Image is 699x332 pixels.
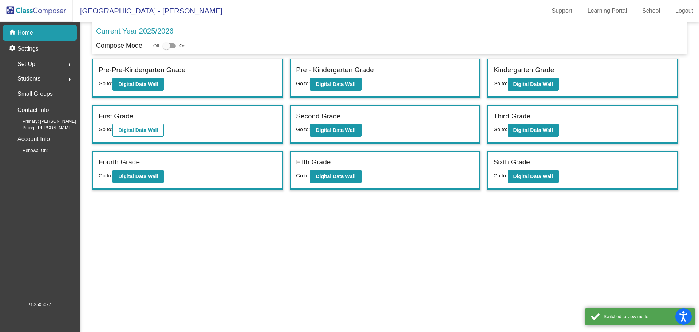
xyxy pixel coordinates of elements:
p: Account Info [17,134,50,144]
button: Digital Data Wall [310,78,361,91]
span: Primary: [PERSON_NAME] [11,118,76,125]
span: Go to: [296,126,310,132]
span: Students [17,74,40,84]
p: Home [17,28,33,37]
b: Digital Data Wall [118,127,158,133]
span: Go to: [296,173,310,179]
span: Go to: [493,173,507,179]
button: Digital Data Wall [310,124,361,137]
b: Digital Data Wall [316,127,355,133]
a: Learning Portal [582,5,633,17]
p: Settings [17,44,39,53]
mat-icon: arrow_right [65,75,74,84]
button: Digital Data Wall [310,170,361,183]
p: Current Year 2025/2026 [96,26,173,36]
p: Compose Mode [96,41,142,51]
span: Set Up [17,59,35,69]
span: [GEOGRAPHIC_DATA] - [PERSON_NAME] [73,5,222,17]
mat-icon: home [9,28,17,37]
span: Renewal On: [11,147,48,154]
b: Digital Data Wall [316,173,355,179]
b: Digital Data Wall [513,173,553,179]
b: Digital Data Wall [316,81,355,87]
span: Go to: [296,81,310,86]
button: Digital Data Wall [112,170,164,183]
span: Go to: [493,126,507,132]
span: Go to: [99,126,112,132]
b: Digital Data Wall [513,81,553,87]
button: Digital Data Wall [112,124,164,137]
a: Logout [670,5,699,17]
mat-icon: settings [9,44,17,53]
label: Fifth Grade [296,157,331,168]
button: Digital Data Wall [508,170,559,183]
label: First Grade [99,111,133,122]
b: Digital Data Wall [118,173,158,179]
label: Pre - Kindergarten Grade [296,65,374,75]
label: Third Grade [493,111,530,122]
div: Switched to view mode [604,313,689,320]
button: Digital Data Wall [508,78,559,91]
span: Off [153,43,159,49]
p: Contact Info [17,105,49,115]
label: Pre-Pre-Kindergarten Grade [99,65,186,75]
mat-icon: arrow_right [65,60,74,69]
b: Digital Data Wall [513,127,553,133]
span: On [179,43,185,49]
a: School [636,5,666,17]
span: Go to: [99,81,112,86]
label: Sixth Grade [493,157,530,168]
span: Billing: [PERSON_NAME] [11,125,72,131]
button: Digital Data Wall [508,124,559,137]
label: Kindergarten Grade [493,65,554,75]
p: Small Groups [17,89,53,99]
label: Second Grade [296,111,341,122]
button: Digital Data Wall [112,78,164,91]
span: Go to: [99,173,112,179]
span: Go to: [493,81,507,86]
b: Digital Data Wall [118,81,158,87]
a: Support [546,5,578,17]
label: Fourth Grade [99,157,140,168]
